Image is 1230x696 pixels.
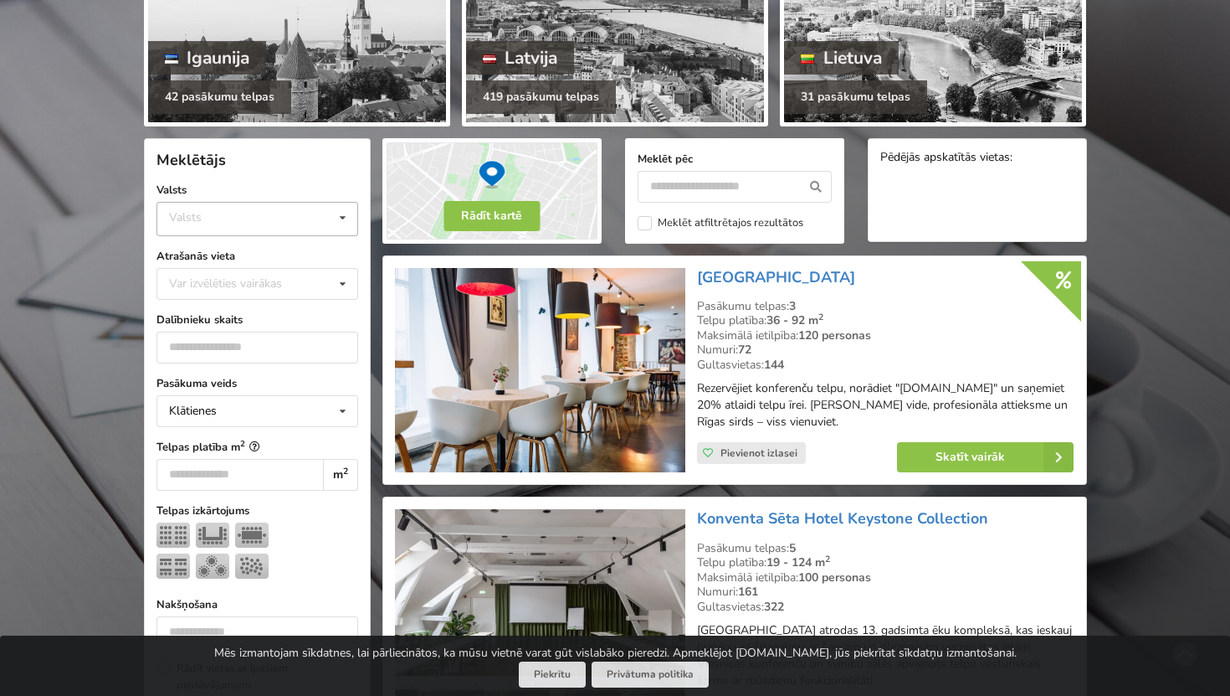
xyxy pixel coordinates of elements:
[697,541,1074,556] div: Pasākumu telpas:
[738,584,758,600] strong: 161
[825,553,830,565] sup: 2
[697,358,1074,373] div: Gultasvietas:
[156,439,358,456] label: Telpas platība m
[156,312,358,328] label: Dalībnieku skaits
[156,150,226,170] span: Meklētājs
[697,267,855,287] a: [GEOGRAPHIC_DATA]
[196,554,229,579] img: Bankets
[443,201,540,231] button: Rādīt kartē
[720,446,797,460] span: Pievienot izlasei
[343,465,348,477] sup: 2
[592,662,709,688] a: Privātuma politika
[519,662,586,688] button: Piekrītu
[764,599,784,615] strong: 322
[382,138,602,244] img: Rādīt kartē
[156,375,358,392] label: Pasākuma veids
[766,554,830,570] strong: 19 - 124 m
[148,41,267,75] div: Igaunija
[196,523,229,548] img: U-Veids
[784,80,927,114] div: 31 pasākumu telpas
[148,80,291,114] div: 42 pasākumu telpas
[697,585,1074,600] div: Numuri:
[466,80,616,114] div: 419 pasākumu telpas
[697,570,1074,585] div: Maksimālā ietilpība:
[156,554,190,579] img: Klase
[697,622,1074,689] p: [GEOGRAPHIC_DATA] atrodas 13. gadsimta ēku kompleksā, kas ieskauj burvīgu iekšpagalmu ar šaurām u...
[789,540,796,556] strong: 5
[395,268,685,473] img: Viesnīca | Rīga | Hestia Hotel Draugi
[235,523,269,548] img: Sapulce
[697,508,988,528] a: Konventa Sēta Hotel Keystone Collection
[638,151,832,168] label: Meklēt pēc
[240,438,245,449] sup: 2
[169,210,202,224] div: Valsts
[638,216,803,230] label: Meklēt atfiltrētajos rezultātos
[697,328,1074,343] div: Maksimālā ietilpība:
[156,248,358,265] label: Atrašanās vieta
[235,554,269,579] img: Pieņemšana
[156,503,358,519] label: Telpas izkārtojums
[156,523,190,548] img: Teātris
[466,41,575,75] div: Latvija
[156,596,358,613] label: Nakšņošana
[697,313,1074,328] div: Telpu platība:
[897,442,1074,472] a: Skatīt vairāk
[697,343,1074,358] div: Numuri:
[798,570,871,585] strong: 100 personas
[818,311,823,323] sup: 2
[798,327,871,343] strong: 120 personas
[697,600,1074,615] div: Gultasvietas:
[738,342,751,358] strong: 72
[697,555,1074,570] div: Telpu platība:
[766,312,823,328] strong: 36 - 92 m
[789,298,796,314] strong: 3
[697,299,1074,314] div: Pasākumu telpas:
[697,380,1074,430] p: Rezervējiet konferenču telpu, norādiet "[DOMAIN_NAME]" un saņemiet 20% atlaidi telpu īrei. [PERSO...
[169,405,217,417] div: Klātienes
[784,41,899,75] div: Lietuva
[156,182,358,198] label: Valsts
[165,274,320,293] div: Var izvēlēties vairākas
[764,357,784,373] strong: 144
[880,151,1074,167] div: Pēdējās apskatītās vietas:
[323,459,357,491] div: m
